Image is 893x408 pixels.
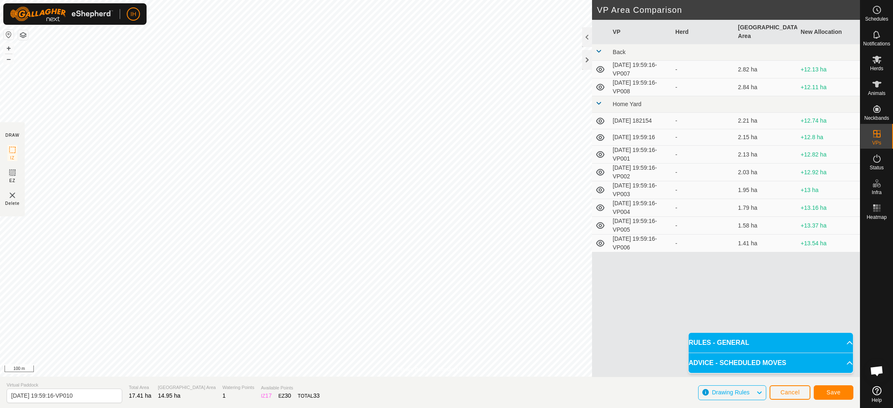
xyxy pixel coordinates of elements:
[5,132,19,138] div: DRAW
[797,235,860,252] td: +13.54 ha
[675,133,732,142] div: -
[735,181,798,199] td: 1.95 ha
[4,43,14,53] button: +
[130,10,136,19] span: IH
[609,146,672,164] td: [DATE] 19:59:16-VP001
[9,178,16,184] span: EZ
[780,389,800,396] span: Cancel
[313,392,320,399] span: 33
[4,30,14,40] button: Reset Map
[298,391,320,400] div: TOTAL
[797,146,860,164] td: +12.82 ha
[158,392,181,399] span: 14.95 ha
[285,392,291,399] span: 30
[868,91,886,96] span: Animals
[797,78,860,96] td: +12.11 ha
[609,164,672,181] td: [DATE] 19:59:16-VP002
[675,204,732,212] div: -
[672,20,735,44] th: Herd
[797,217,860,235] td: +13.37 ha
[735,78,798,96] td: 2.84 ha
[689,338,749,348] span: RULES - GENERAL
[869,165,884,170] span: Status
[609,78,672,96] td: [DATE] 19:59:16-VP008
[827,389,841,396] span: Save
[675,116,732,125] div: -
[261,391,272,400] div: IZ
[675,65,732,74] div: -
[7,382,122,389] span: Virtual Paddock
[438,366,462,373] a: Contact Us
[675,239,732,248] div: -
[735,235,798,252] td: 1.41 ha
[797,113,860,129] td: +12.74 ha
[18,30,28,40] button: Map Layers
[712,389,749,396] span: Drawing Rules
[158,384,216,391] span: [GEOGRAPHIC_DATA] Area
[735,20,798,44] th: [GEOGRAPHIC_DATA] Area
[872,398,882,403] span: Help
[609,235,672,252] td: [DATE] 19:59:16-VP006
[872,190,881,195] span: Infra
[675,150,732,159] div: -
[129,384,152,391] span: Total Area
[609,61,672,78] td: [DATE] 19:59:16-VP007
[597,5,860,15] h2: VP Area Comparison
[863,41,890,46] span: Notifications
[609,199,672,217] td: [DATE] 19:59:16-VP004
[797,164,860,181] td: +12.92 ha
[675,221,732,230] div: -
[609,217,672,235] td: [DATE] 19:59:16-VP005
[689,333,853,353] p-accordion-header: RULES - GENERAL
[814,385,853,400] button: Save
[797,20,860,44] th: New Allocation
[867,215,887,220] span: Heatmap
[797,199,860,217] td: +13.16 ha
[865,358,889,383] div: Open chat
[609,20,672,44] th: VP
[261,384,320,391] span: Available Points
[10,7,113,21] img: Gallagher Logo
[675,168,732,177] div: -
[613,49,625,55] span: Back
[797,129,860,146] td: +12.8 ha
[265,392,272,399] span: 17
[689,358,786,368] span: ADVICE - SCHEDULED MOVES
[735,61,798,78] td: 2.82 ha
[10,155,15,161] span: IZ
[735,164,798,181] td: 2.03 ha
[675,83,732,92] div: -
[609,181,672,199] td: [DATE] 19:59:16-VP003
[770,385,810,400] button: Cancel
[865,17,888,21] span: Schedules
[609,129,672,146] td: [DATE] 19:59:16
[735,199,798,217] td: 1.79 ha
[223,384,254,391] span: Watering Points
[797,61,860,78] td: +12.13 ha
[7,190,17,200] img: VP
[735,146,798,164] td: 2.13 ha
[689,353,853,373] p-accordion-header: ADVICE - SCHEDULED MOVES
[5,200,20,206] span: Delete
[129,392,152,399] span: 17.41 ha
[735,113,798,129] td: 2.21 ha
[860,383,893,406] a: Help
[397,366,428,373] a: Privacy Policy
[864,116,889,121] span: Neckbands
[870,66,883,71] span: Herds
[278,391,291,400] div: EZ
[735,129,798,146] td: 2.15 ha
[613,101,642,107] span: Home Yard
[735,217,798,235] td: 1.58 ha
[797,181,860,199] td: +13 ha
[4,54,14,64] button: –
[872,140,881,145] span: VPs
[675,186,732,195] div: -
[609,113,672,129] td: [DATE] 182154
[223,392,226,399] span: 1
